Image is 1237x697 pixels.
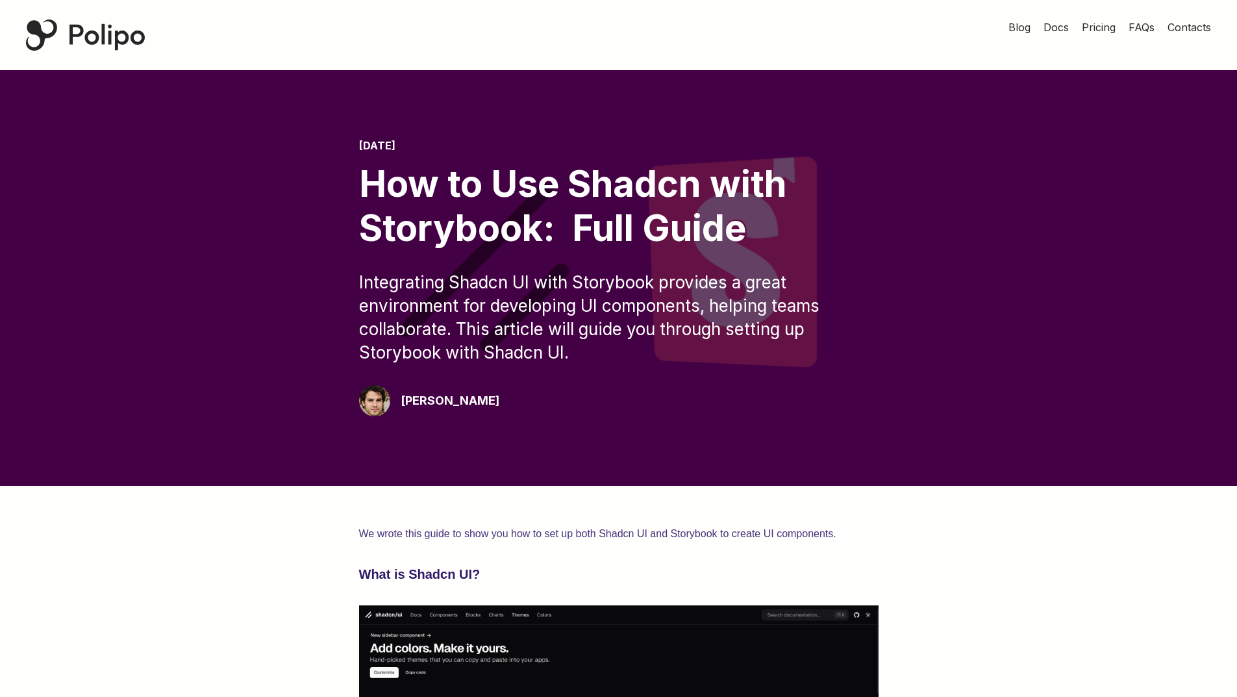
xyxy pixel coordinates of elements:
[359,525,879,543] p: We wrote this guide to show you how to set up both Shadcn UI and Storybook to create UI components.
[1008,21,1031,34] span: Blog
[1168,19,1211,35] a: Contacts
[1129,19,1155,35] a: FAQs
[1082,21,1116,34] span: Pricing
[1043,21,1069,34] span: Docs
[1008,19,1031,35] a: Blog
[359,162,879,249] div: How to Use Shadcn with Storybook: Full Guide
[359,564,879,585] h3: What is Shadcn UI?
[1129,21,1155,34] span: FAQs
[359,271,879,364] div: Integrating Shadcn UI with Storybook provides a great environment for developing UI components, h...
[359,139,395,152] time: [DATE]
[359,385,390,416] img: Giorgio Pari Polipo
[1168,21,1211,34] span: Contacts
[1082,19,1116,35] a: Pricing
[1043,19,1069,35] a: Docs
[401,392,499,410] div: [PERSON_NAME]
